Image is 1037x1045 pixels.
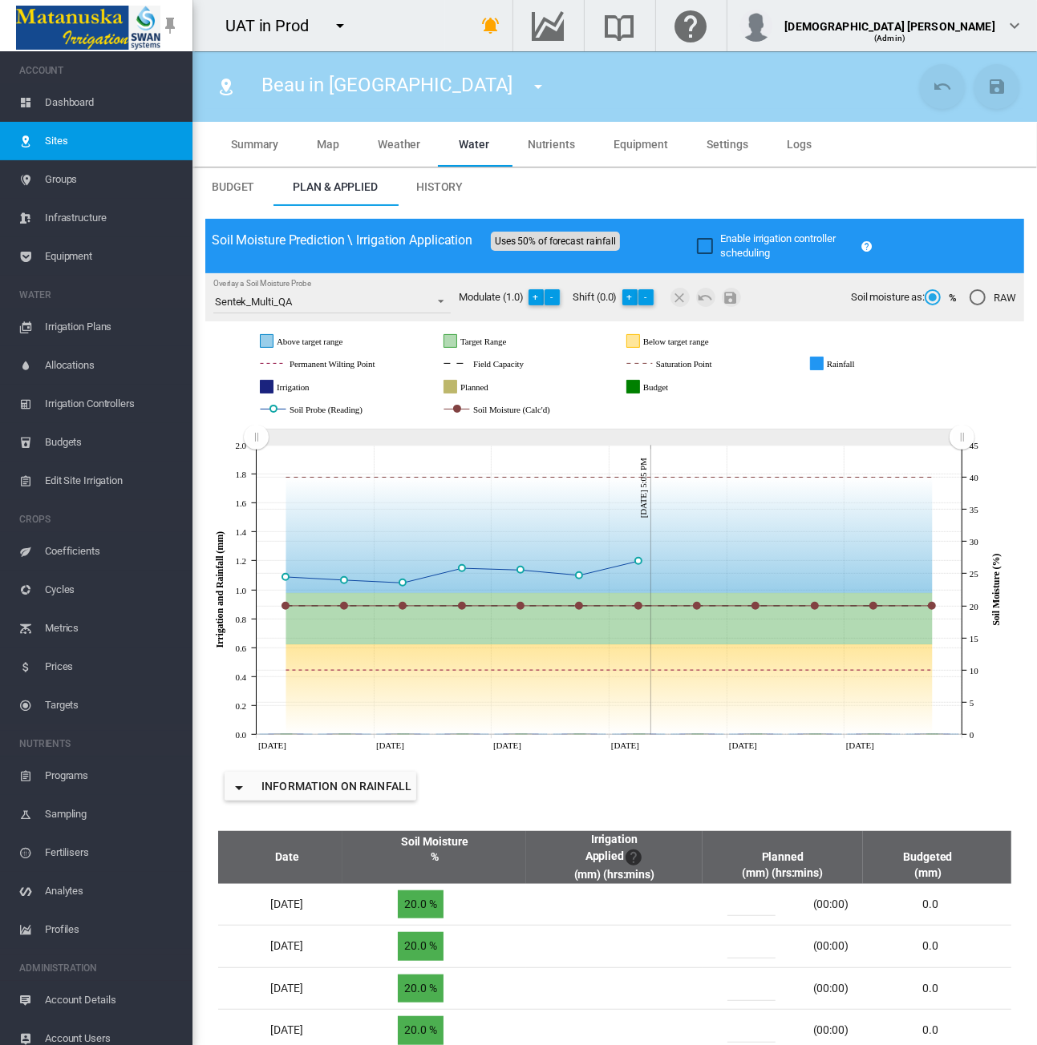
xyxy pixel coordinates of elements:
[236,644,247,653] tspan: 0.6
[218,967,342,1010] td: [DATE]
[45,346,180,385] span: Allocations
[210,71,242,103] button: Click to go to list of Sites
[236,441,247,450] tspan: 2.0
[635,558,642,564] circle: Soil Probe (Reading) Fri 15 Aug, 2025 26.956666666666667
[526,831,703,883] th: Irrigation Applied (mm) (hrs:mins)
[929,603,935,609] circle: Soil Moisture (Calc'd) Wed 20 Aug, 2025 20
[970,537,978,547] tspan: 30
[45,609,180,648] span: Metrics
[846,740,874,750] tspan: [DATE]
[970,730,974,740] tspan: 0
[870,603,877,609] circle: Soil Moisture (Calc'd) Tue 19 Aug, 2025 20
[611,740,639,750] tspan: [DATE]
[812,603,818,609] circle: Soil Moisture (Calc'd) Mon 18 Aug, 2025 20
[398,974,443,1003] span: 20.0 %
[670,288,690,307] button: Remove
[399,603,406,609] circle: Soil Moisture (Calc'd) Mon 11 Aug, 2025 20
[19,731,180,757] span: NUTRIENTS
[212,180,254,193] span: Budget
[212,232,472,248] span: Soil Moisture Prediction \ Irrigation Application
[218,925,342,967] td: [DATE]
[398,1016,443,1045] span: 20.0 %
[863,925,1011,967] td: 0.0
[970,290,1016,305] md-radio-button: RAW
[811,357,903,371] g: Rainfall
[444,334,563,349] g: Target Range
[45,648,180,686] span: Prices
[258,740,286,750] tspan: [DATE]
[863,884,1011,926] td: 0.0
[444,380,539,394] g: Planned
[627,357,771,371] g: Saturation Point
[225,14,323,37] div: UAT in Prod
[863,967,1011,1010] td: 0.0
[160,16,180,35] md-icon: icon-pin
[517,567,524,573] circle: Soil Probe (Reading) Wed 13 Aug, 2025 25.55333333333333
[341,603,347,609] circle: Soil Moisture (Calc'd) Sun 10 Aug, 2025 20
[813,1023,849,1039] div: (00:00)
[703,834,862,882] div: Planned (mm) (hrs:mins)
[45,237,180,276] span: Equipment
[45,199,180,237] span: Infrastructure
[614,138,668,151] span: Equipment
[399,579,406,586] circle: Soil Probe (Reading) Mon 11 Aug, 2025 23.55666666666667
[236,498,247,508] tspan: 1.6
[970,441,978,450] tspan: 45
[45,833,180,872] span: Fertilisers
[601,16,639,35] md-icon: Search the knowledge base
[398,932,443,961] span: 20.0 %
[45,872,180,910] span: Analytes
[925,290,957,305] md-radio-button: %
[970,602,978,611] tspan: 20
[696,288,715,307] button: Cancel Changes
[45,462,180,500] span: Edit Site Irrigation
[697,232,854,260] md-checkbox: Enable irrigation controller scheduling
[948,423,976,451] g: Zoom chart using cursor arrows
[721,232,836,259] span: Enable irrigation controller scheduling
[16,6,160,50] img: Matanuska_LOGO.png
[282,603,289,609] circle: Soil Moisture (Calc'd) Sat 09 Aug, 2025 20
[45,910,180,949] span: Profiles
[987,77,1007,96] md-icon: icon-content-save
[376,740,404,750] tspan: [DATE]
[444,357,578,371] g: Field Capacity
[45,122,180,160] span: Sites
[576,603,582,609] circle: Soil Moisture (Calc'd) Thu 14 Aug, 2025 20
[45,795,180,833] span: Sampling
[863,831,1011,883] th: Budgeted (mm)
[752,603,759,609] circle: Soil Moisture (Calc'd) Sun 17 Aug, 2025 20
[261,357,440,371] g: Permanent Wilting Point
[236,470,247,479] tspan: 1.8
[729,740,757,750] tspan: [DATE]
[522,71,554,103] button: icon-menu-down
[694,603,700,609] circle: Soil Moisture (Calc'd) Sat 16 Aug, 2025 20
[635,603,642,609] circle: Soil Moisture (Calc'd) Fri 15 Aug, 2025 20
[261,74,513,96] span: Beau in [GEOGRAPHIC_DATA]
[627,380,719,394] g: Budget
[45,423,180,462] span: Budgets
[398,890,443,919] span: 20.0 %
[261,334,406,349] g: Above target range
[622,289,638,305] button: +
[45,981,180,1019] span: Account Details
[317,138,339,151] span: Map
[213,289,451,313] md-select: Overlay a Soil Moisture Probe: Sentek_Multi_QA
[974,64,1019,109] button: Save Changes
[45,757,180,795] span: Programs
[261,380,362,394] g: Irrigation
[218,884,342,926] td: [DATE]
[324,10,356,42] button: icon-menu-down
[459,603,465,609] circle: Soil Moisture (Calc'd) Tue 12 Aug, 2025 20
[990,554,1002,626] tspan: Soil Moisture (%)
[459,288,573,307] div: Modulate (1.0)
[256,429,962,445] rect: Zoom chart using cursor arrows
[293,180,378,193] span: Plan & Applied
[45,160,180,199] span: Groups
[231,138,278,151] span: Summary
[225,772,416,801] button: icon-menu-downInformation on Rainfall
[624,848,643,867] md-icon: Runtimes shown here are estimates based on total irrigation applied and block application rates.
[45,385,180,423] span: Irrigation Controllers
[19,506,180,532] span: CROPS
[214,531,225,648] tspan: Irrigation and Rainfall (mm)
[218,831,342,883] th: Date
